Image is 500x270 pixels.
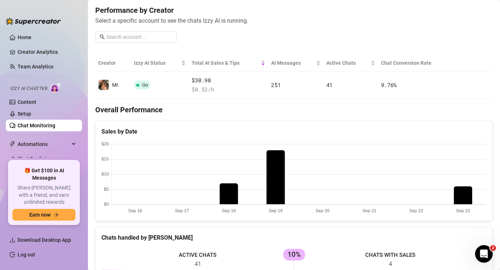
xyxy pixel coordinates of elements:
img: AI Chatter [50,82,62,93]
img: Mr. [99,80,109,90]
span: 251 [271,81,281,89]
span: Download Desktop App [18,237,71,243]
span: Izzy AI Status [134,59,180,67]
span: Total AI Sales & Tips [192,59,259,67]
a: Creator Analytics [18,46,76,58]
th: Izzy AI Status [131,55,189,72]
span: arrow-right [53,212,59,217]
h4: Overall Performance [95,105,493,115]
th: Chat Conversion Rate [378,55,453,72]
span: 🎁 Get $100 in AI Messages [12,167,75,181]
span: 41 [326,81,333,89]
h4: Performance by Creator [95,5,493,15]
span: Automations [18,138,70,150]
th: Total AI Sales & Tips [189,55,268,72]
span: thunderbolt [10,141,15,147]
input: Search account... [106,33,172,41]
a: Home [18,34,32,40]
span: AI Messages [271,59,314,67]
a: Team Analytics [18,64,53,70]
a: Chat Monitoring [18,123,55,128]
a: Setup [18,111,31,117]
iframe: Intercom live chat [475,245,493,263]
span: Chat Copilot [18,153,70,165]
span: $30.98 [192,76,265,85]
div: Chats handled by [PERSON_NAME] [101,233,486,242]
button: Earn nowarrow-right [12,209,75,221]
a: Content [18,99,36,105]
span: $ 0.53 /h [192,85,265,94]
span: Select a specific account to see the chats Izzy AI is running. [95,16,493,25]
span: download [10,237,15,243]
img: logo-BBDzfeDw.svg [6,18,61,25]
span: On [142,82,148,88]
span: search [100,34,105,40]
th: Active Chats [323,55,378,72]
th: Creator [95,55,131,72]
span: Active Chats [326,59,369,67]
div: Sales by Date [101,127,486,136]
span: Mr. [112,82,119,88]
span: 2 [490,245,496,251]
img: Chat Copilot [10,156,14,161]
span: Share [PERSON_NAME] with a friend, and earn unlimited rewards [12,184,75,206]
span: Izzy AI Chatter [10,85,47,92]
th: AI Messages [268,55,323,72]
span: 9.76 % [381,81,397,89]
span: Earn now [29,212,51,218]
a: Log out [18,252,35,258]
